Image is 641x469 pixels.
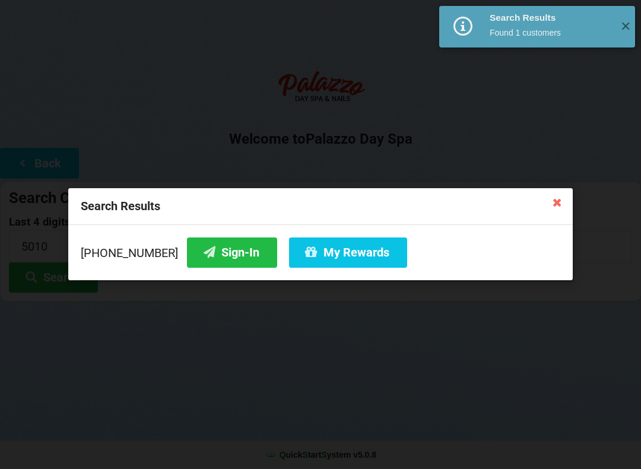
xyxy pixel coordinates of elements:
div: Search Results [490,12,611,24]
div: Found 1 customers [490,27,611,39]
button: My Rewards [289,237,407,268]
div: Search Results [68,188,573,225]
button: Sign-In [187,237,277,268]
div: [PHONE_NUMBER] [81,237,560,268]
